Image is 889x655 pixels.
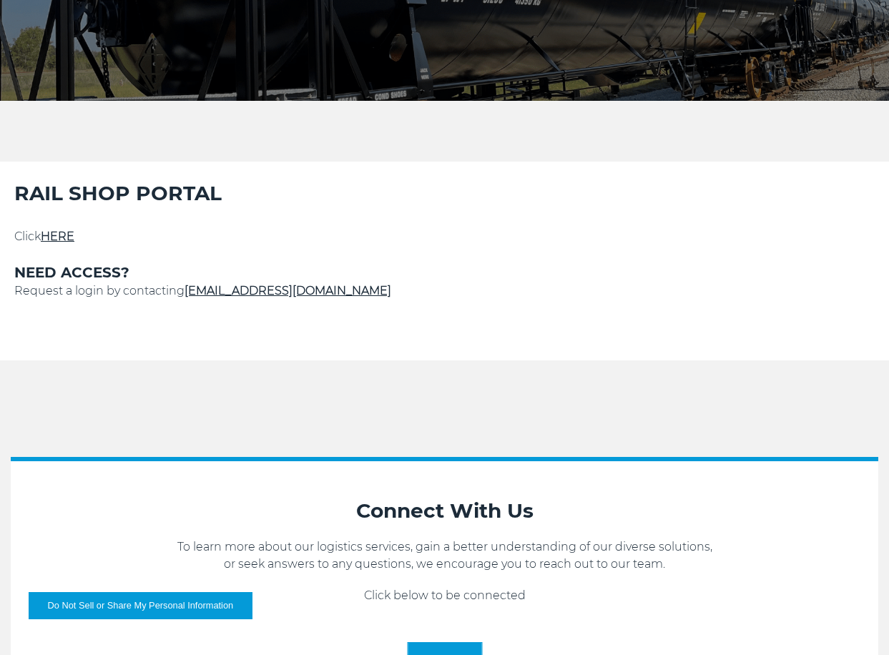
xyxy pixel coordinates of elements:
[25,538,864,573] p: To learn more about our logistics services, gain a better understanding of our diverse solutions,...
[14,179,875,207] h2: RAIL SHOP PORTAL
[185,284,391,297] a: [EMAIL_ADDRESS][DOMAIN_NAME]
[25,497,864,524] h2: Connect With Us
[25,587,864,604] p: Click below to be connected
[41,230,74,243] a: HERE
[29,592,252,619] button: Do Not Sell or Share My Personal Information
[14,228,875,245] p: Click
[14,262,875,282] h3: NEED ACCESS?
[14,282,875,300] p: Request a login by contacting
